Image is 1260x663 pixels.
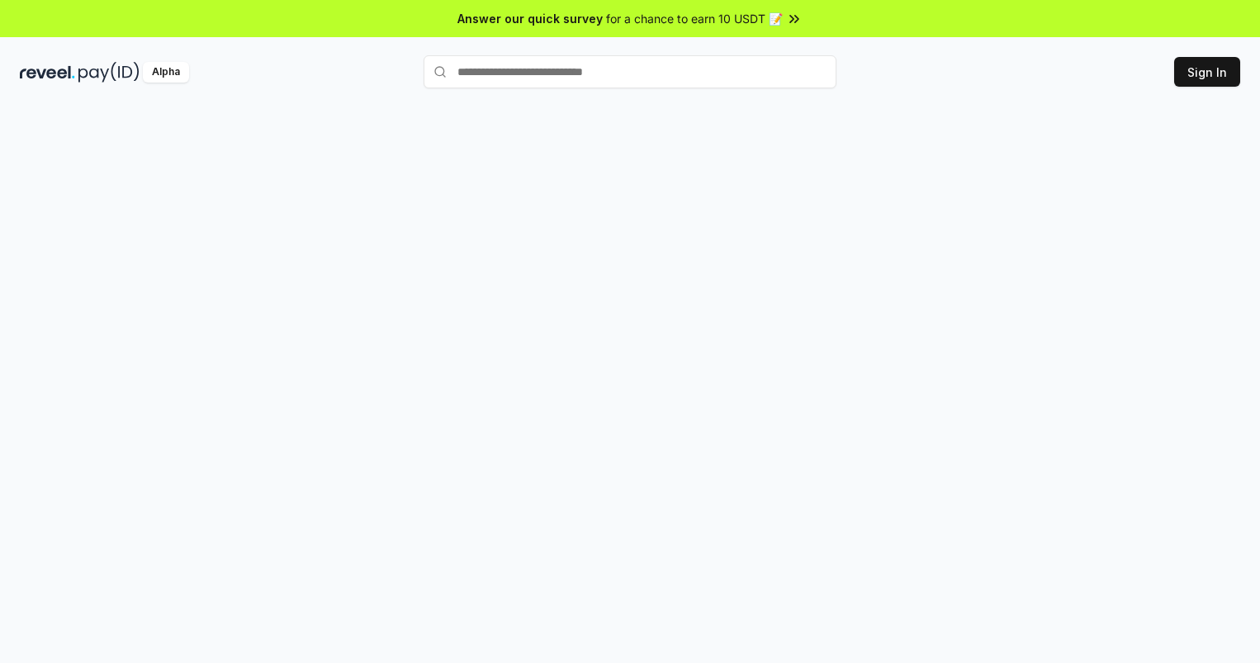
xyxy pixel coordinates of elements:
img: pay_id [78,62,140,83]
span: for a chance to earn 10 USDT 📝 [606,10,783,27]
div: Alpha [143,62,189,83]
span: Answer our quick survey [457,10,603,27]
img: reveel_dark [20,62,75,83]
button: Sign In [1174,57,1240,87]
